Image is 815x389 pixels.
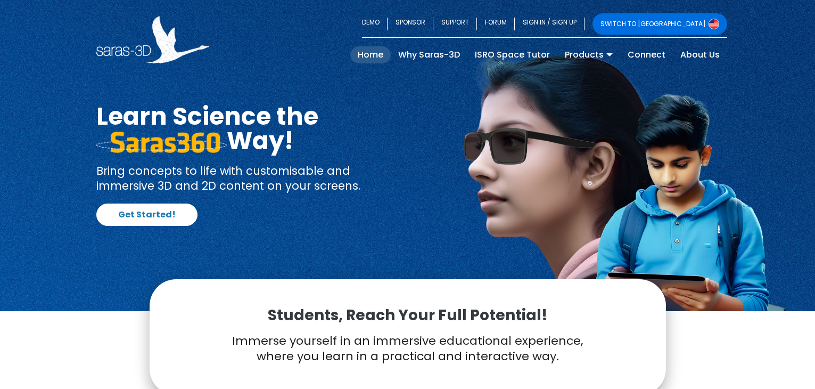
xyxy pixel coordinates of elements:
img: saras 360 [96,132,227,153]
a: Get Started! [96,204,197,226]
p: Immerse yourself in an immersive educational experience, where you learn in a practical and inter... [176,334,639,364]
img: Switch to USA [709,19,719,29]
img: Saras 3D [96,16,210,63]
a: Products [557,46,620,63]
a: Home [350,46,391,63]
h1: Learn Science the Way! [96,104,400,153]
a: SWITCH TO [GEOGRAPHIC_DATA] [592,13,727,35]
a: Why Saras-3D [391,46,467,63]
p: Students, Reach Your Full Potential! [176,306,639,325]
a: SPONSOR [388,13,433,35]
a: FORUM [477,13,515,35]
a: DEMO [362,13,388,35]
a: SUPPORT [433,13,477,35]
a: ISRO Space Tutor [467,46,557,63]
a: About Us [673,46,727,63]
p: Bring concepts to life with customisable and immersive 3D and 2D content on your screens. [96,164,400,193]
a: Connect [620,46,673,63]
a: SIGN IN / SIGN UP [515,13,585,35]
